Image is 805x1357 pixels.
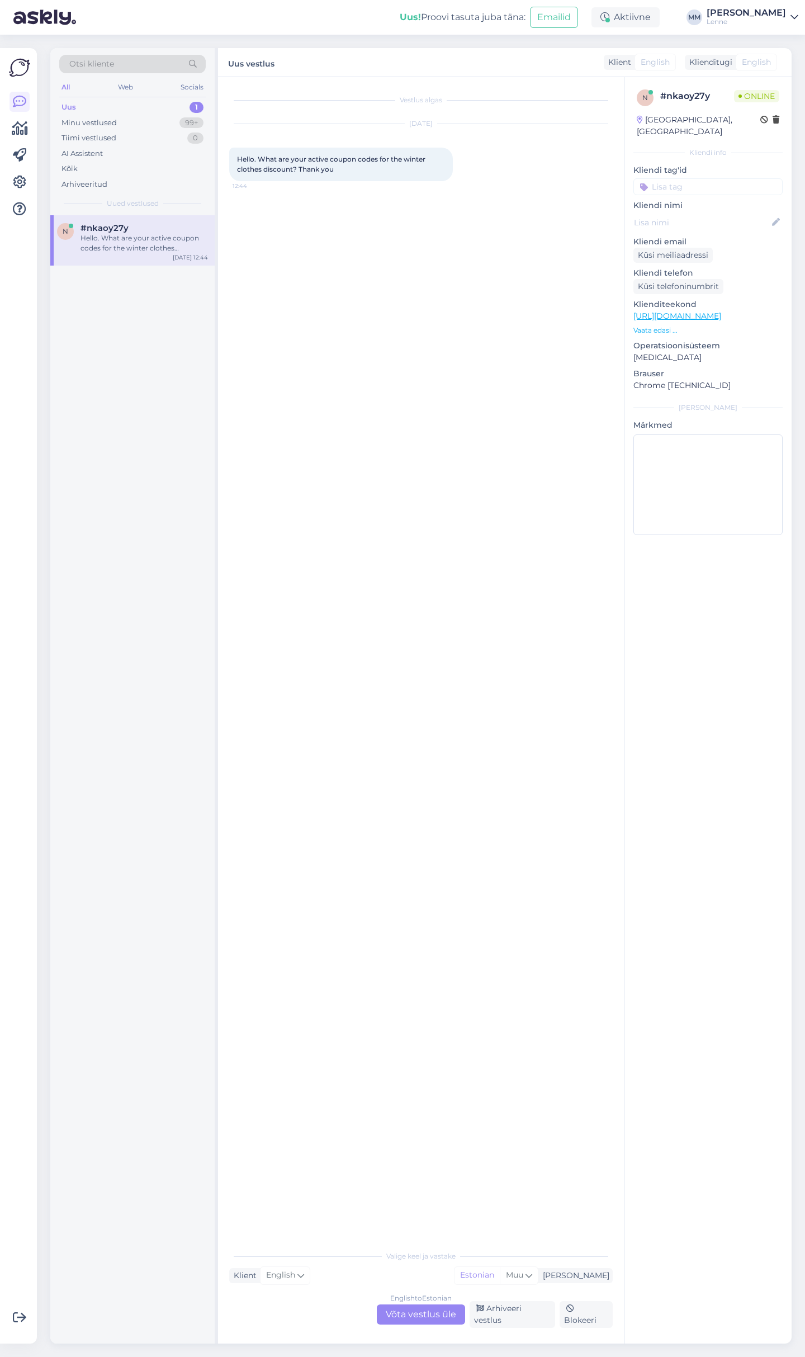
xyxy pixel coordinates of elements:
[633,311,721,321] a: [URL][DOMAIN_NAME]
[591,7,660,27] div: Aktiivne
[633,352,783,363] p: [MEDICAL_DATA]
[560,1301,613,1328] div: Blokeeri
[633,267,783,279] p: Kliendi telefon
[229,1251,613,1261] div: Valige keel ja vastake
[530,7,578,28] button: Emailid
[61,133,116,144] div: Tiimi vestlused
[377,1304,465,1325] div: Võta vestlus üle
[707,17,786,26] div: Lenne
[634,216,770,229] input: Lisa nimi
[470,1301,555,1328] div: Arhiveeri vestlus
[641,56,670,68] span: English
[266,1269,295,1282] span: English
[538,1270,609,1282] div: [PERSON_NAME]
[642,93,648,102] span: n
[454,1267,500,1284] div: Estonian
[61,179,107,190] div: Arhiveeritud
[506,1270,523,1280] span: Muu
[633,178,783,195] input: Lisa tag
[400,12,421,22] b: Uus!
[69,58,114,70] span: Otsi kliente
[80,233,208,253] div: Hello. What are your active coupon codes for the winter clothes discount? Thank you
[685,56,732,68] div: Klienditugi
[633,279,723,294] div: Küsi telefoninumbrit
[59,80,72,94] div: All
[237,155,427,173] span: Hello. What are your active coupon codes for the winter clothes discount? Thank you
[61,163,78,174] div: Kõik
[707,8,798,26] a: [PERSON_NAME]Lenne
[228,55,274,70] label: Uus vestlus
[633,419,783,431] p: Märkmed
[633,248,713,263] div: Küsi meiliaadressi
[633,403,783,413] div: [PERSON_NAME]
[633,380,783,391] p: Chrome [TECHNICAL_ID]
[80,223,129,233] span: #nkaoy27y
[707,8,786,17] div: [PERSON_NAME]
[660,89,734,103] div: # nkaoy27y
[633,236,783,248] p: Kliendi email
[637,114,760,138] div: [GEOGRAPHIC_DATA], [GEOGRAPHIC_DATA]
[604,56,631,68] div: Klient
[633,340,783,352] p: Operatsioonisüsteem
[107,198,159,209] span: Uued vestlused
[686,10,702,25] div: MM
[173,253,208,262] div: [DATE] 12:44
[116,80,135,94] div: Web
[178,80,206,94] div: Socials
[633,325,783,335] p: Vaata edasi ...
[190,102,203,113] div: 1
[390,1293,452,1303] div: English to Estonian
[633,299,783,310] p: Klienditeekond
[229,119,613,129] div: [DATE]
[742,56,771,68] span: English
[633,368,783,380] p: Brauser
[633,164,783,176] p: Kliendi tag'id
[9,57,30,78] img: Askly Logo
[633,148,783,158] div: Kliendi info
[187,133,203,144] div: 0
[233,182,274,190] span: 12:44
[61,117,117,129] div: Minu vestlused
[229,1270,257,1282] div: Klient
[734,90,779,102] span: Online
[633,200,783,211] p: Kliendi nimi
[63,227,68,235] span: n
[229,95,613,105] div: Vestlus algas
[179,117,203,129] div: 99+
[400,11,525,24] div: Proovi tasuta juba täna:
[61,102,76,113] div: Uus
[61,148,103,159] div: AI Assistent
